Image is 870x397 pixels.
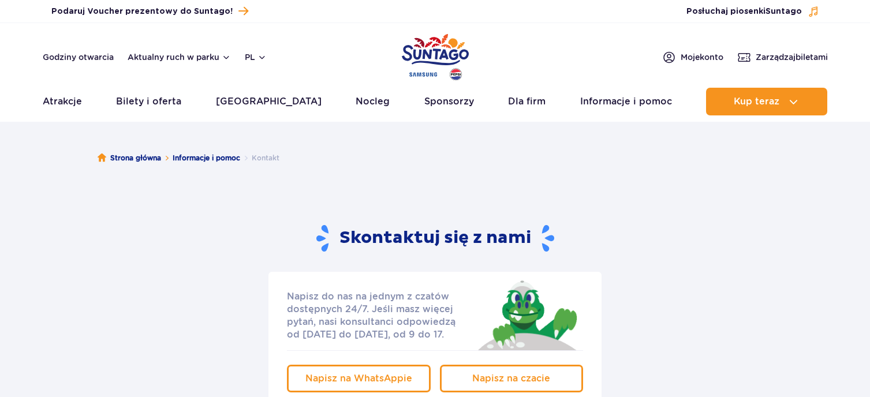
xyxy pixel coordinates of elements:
[173,152,240,164] a: Informacje i pomoc
[116,88,181,115] a: Bilety i oferta
[240,152,279,164] li: Kontakt
[580,88,672,115] a: Informacje i pomoc
[508,88,546,115] a: Dla firm
[737,50,828,64] a: Zarządzajbiletami
[128,53,231,62] button: Aktualny ruch w parku
[287,365,431,392] a: Napisz na WhatsAppie
[424,88,474,115] a: Sponsorzy
[245,51,267,63] button: pl
[98,152,161,164] a: Strona główna
[43,88,82,115] a: Atrakcje
[316,224,554,253] h2: Skontaktuj się z nami
[356,88,390,115] a: Nocleg
[734,96,779,107] span: Kup teraz
[51,3,248,19] a: Podaruj Voucher prezentowy do Suntago!
[51,6,233,17] span: Podaruj Voucher prezentowy do Suntago!
[756,51,828,63] span: Zarządzaj biletami
[43,51,114,63] a: Godziny otwarcia
[402,29,469,82] a: Park of Poland
[686,6,819,17] button: Posłuchaj piosenkiSuntago
[766,8,802,16] span: Suntago
[686,6,802,17] span: Posłuchaj piosenki
[471,278,583,350] img: Jay
[662,50,723,64] a: Mojekonto
[472,373,550,384] span: Napisz na czacie
[216,88,322,115] a: [GEOGRAPHIC_DATA]
[440,365,584,392] a: Napisz na czacie
[305,373,412,384] span: Napisz na WhatsAppie
[706,88,827,115] button: Kup teraz
[681,51,723,63] span: Moje konto
[287,290,467,341] p: Napisz do nas na jednym z czatów dostępnych 24/7. Jeśli masz więcej pytań, nasi konsultanci odpow...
